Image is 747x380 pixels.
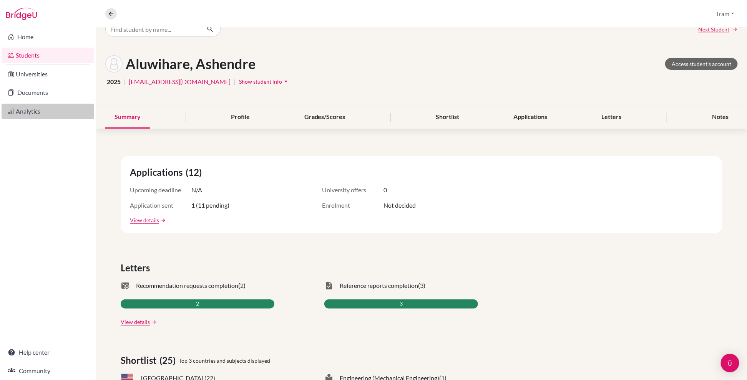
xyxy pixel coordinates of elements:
[400,299,403,309] span: 3
[418,281,425,290] span: (3)
[427,106,468,129] div: Shortlist
[191,185,202,195] span: N/A
[105,22,201,36] input: Find student by name...
[340,281,418,290] span: Reference reports completion
[665,58,738,70] a: Access student's account
[121,261,153,275] span: Letters
[130,165,186,179] span: Applications
[234,77,236,86] span: |
[324,281,334,290] span: task
[150,319,157,325] a: arrow_forward
[130,216,159,224] a: View details
[504,106,556,129] div: Applications
[191,201,229,210] span: 1 (11 pending)
[222,106,259,129] div: Profile
[2,48,94,63] a: Students
[121,281,130,290] span: mark_email_read
[2,345,94,360] a: Help center
[713,7,738,21] button: Tram
[129,77,231,86] a: [EMAIL_ADDRESS][DOMAIN_NAME]
[159,218,166,223] a: arrow_forward
[698,25,738,33] a: Next Student
[130,201,191,210] span: Application sent
[703,106,738,129] div: Notes
[196,299,199,309] span: 2
[282,78,290,85] i: arrow_drop_down
[136,281,238,290] span: Recommendation requests completion
[2,363,94,378] a: Community
[6,8,37,20] img: Bridge-U
[107,77,121,86] span: 2025
[721,354,739,372] div: Open Intercom Messenger
[159,354,179,367] span: (25)
[383,185,387,195] span: 0
[130,185,191,195] span: Upcoming deadline
[2,66,94,82] a: Universities
[2,29,94,45] a: Home
[186,165,205,179] span: (12)
[121,318,150,326] a: View details
[126,56,256,72] h1: Aluwihare, Ashendre
[239,76,290,88] button: Show student infoarrow_drop_down
[383,201,416,210] span: Not decided
[322,201,383,210] span: Enrolment
[698,25,729,33] span: Next Student
[105,106,150,129] div: Summary
[593,106,631,129] div: Letters
[2,104,94,119] a: Analytics
[105,55,123,73] img: Ashendre Aluwihare's avatar
[322,185,383,195] span: University offers
[239,78,282,85] span: Show student info
[179,357,270,365] span: Top 3 countries and subjects displayed
[2,85,94,100] a: Documents
[124,77,126,86] span: |
[238,281,246,290] span: (2)
[121,354,159,367] span: Shortlist
[295,106,355,129] div: Grades/Scores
